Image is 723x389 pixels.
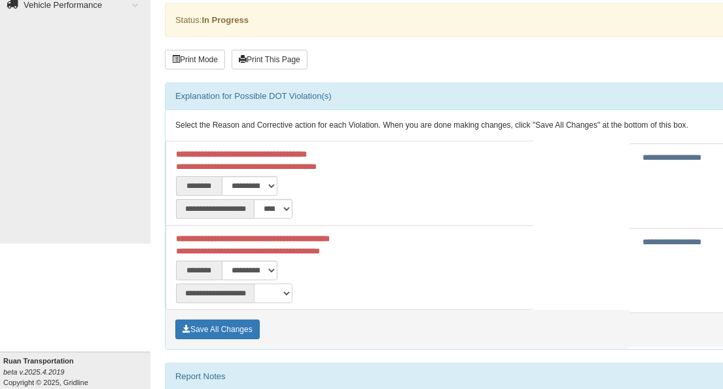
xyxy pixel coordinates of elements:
i: beta v.2025.4.2019 [3,368,64,376]
b: Ruan Transportation [3,357,74,365]
div: Copyright © 2025, Gridline [3,356,150,388]
strong: In Progress [202,15,249,25]
button: Save [175,320,260,339]
button: Print This Page [232,50,308,69]
button: Print Mode [165,50,225,69]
